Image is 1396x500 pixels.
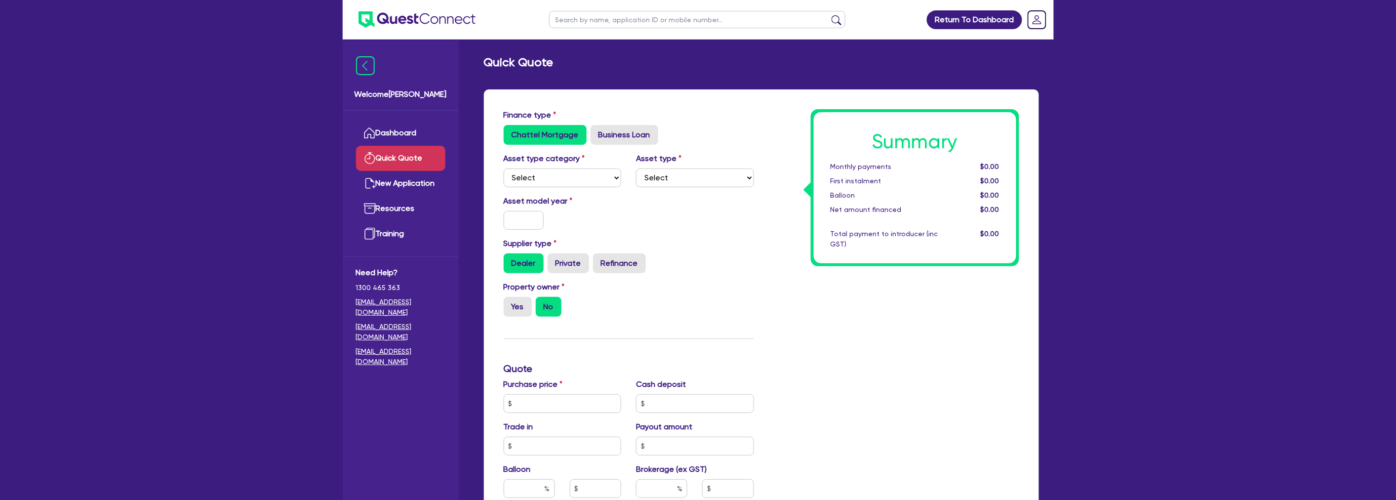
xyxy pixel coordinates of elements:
[504,253,544,273] label: Dealer
[356,267,445,279] span: Need Help?
[356,121,445,146] a: Dashboard
[823,205,946,215] div: Net amount financed
[364,228,376,240] img: training
[823,190,946,201] div: Balloon
[823,176,946,186] div: First instalment
[504,153,585,165] label: Asset type category
[355,88,447,100] span: Welcome [PERSON_NAME]
[504,421,533,433] label: Trade in
[356,196,445,221] a: Resources
[356,146,445,171] a: Quick Quote
[980,177,999,185] span: $0.00
[496,195,629,207] label: Asset model year
[504,378,563,390] label: Purchase price
[980,163,999,170] span: $0.00
[980,206,999,213] span: $0.00
[356,221,445,247] a: Training
[636,421,692,433] label: Payout amount
[356,56,375,75] img: icon-menu-close
[356,322,445,342] a: [EMAIL_ADDRESS][DOMAIN_NAME]
[823,162,946,172] div: Monthly payments
[356,171,445,196] a: New Application
[591,125,658,145] label: Business Loan
[504,463,531,475] label: Balloon
[356,297,445,318] a: [EMAIL_ADDRESS][DOMAIN_NAME]
[1024,7,1050,33] a: Dropdown toggle
[364,152,376,164] img: quick-quote
[364,177,376,189] img: new-application
[823,229,946,250] div: Total payment to introducer (inc GST)
[484,55,554,70] h2: Quick Quote
[356,346,445,367] a: [EMAIL_ADDRESS][DOMAIN_NAME]
[536,297,561,317] label: No
[927,10,1022,29] a: Return To Dashboard
[980,230,999,238] span: $0.00
[549,11,845,28] input: Search by name, application ID or mobile number...
[831,130,999,154] h1: Summary
[593,253,646,273] label: Refinance
[504,297,532,317] label: Yes
[359,11,476,28] img: quest-connect-logo-blue
[980,191,999,199] span: $0.00
[548,253,589,273] label: Private
[504,125,587,145] label: Chattel Mortgage
[504,281,565,293] label: Property owner
[364,203,376,214] img: resources
[636,378,686,390] label: Cash deposit
[504,109,557,121] label: Finance type
[504,238,557,250] label: Supplier type
[636,463,707,475] label: Brokerage (ex GST)
[504,363,754,375] h3: Quote
[356,283,445,293] span: 1300 465 363
[636,153,681,165] label: Asset type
